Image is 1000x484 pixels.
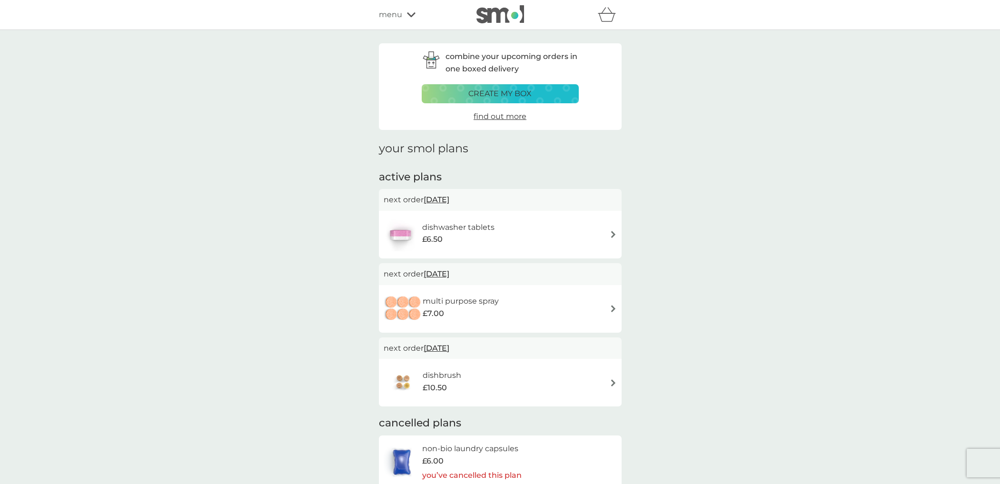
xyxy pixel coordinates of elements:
[446,50,579,75] p: combine your upcoming orders in one boxed delivery
[423,369,461,382] h6: dishbrush
[379,416,622,431] h2: cancelled plans
[474,110,526,123] a: find out more
[384,194,617,206] p: next order
[384,342,617,355] p: next order
[422,233,443,246] span: £6.50
[423,307,444,320] span: £7.00
[384,218,417,251] img: dishwasher tablets
[422,443,522,455] h6: non-bio laundry capsules
[610,231,617,238] img: arrow right
[422,469,522,482] p: you’ve cancelled this plan
[474,112,526,121] span: find out more
[384,366,423,399] img: dishbrush
[379,170,622,185] h2: active plans
[422,455,444,467] span: £6.00
[468,88,532,100] p: create my box
[384,292,423,326] img: multi purpose spray
[424,265,449,283] span: [DATE]
[424,190,449,209] span: [DATE]
[379,9,402,21] span: menu
[476,5,524,23] img: smol
[384,445,420,479] img: non-bio laundry capsules
[379,142,622,156] h1: your smol plans
[422,84,579,103] button: create my box
[423,295,499,307] h6: multi purpose spray
[610,379,617,386] img: arrow right
[424,339,449,357] span: [DATE]
[423,382,447,394] span: £10.50
[610,305,617,312] img: arrow right
[598,5,622,24] div: basket
[384,268,617,280] p: next order
[422,221,495,234] h6: dishwasher tablets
